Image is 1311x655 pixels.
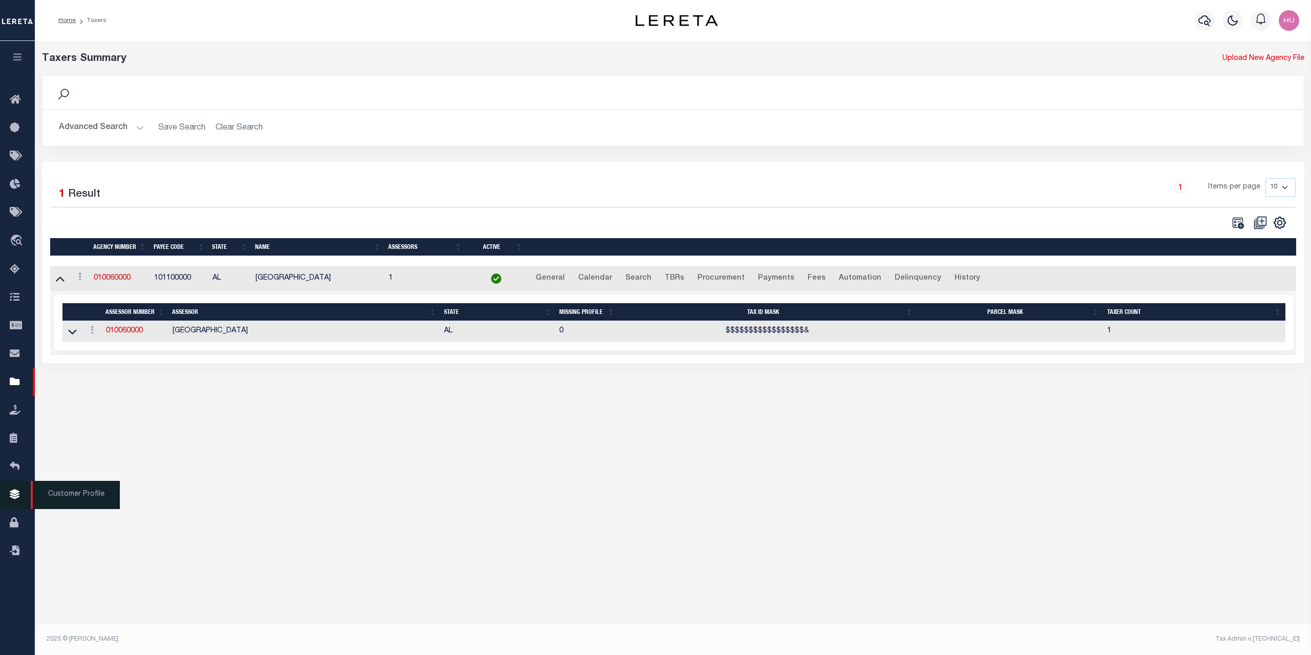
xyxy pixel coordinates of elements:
[555,321,619,342] td: 0
[59,118,144,138] button: Advanced Search
[385,266,466,291] td: 1
[726,327,809,334] span: $$$$$$$$$$$$$$$$$&
[1103,303,1285,321] th: Taxer Count: activate to sort column ascending
[94,274,131,282] a: 010060000
[834,270,886,287] a: Automation
[917,303,1103,321] th: Parcel Mask: activate to sort column ascending
[10,235,26,248] i: travel_explore
[1175,182,1186,193] a: 1
[150,266,208,291] td: 101100000
[950,270,985,287] a: History
[803,270,830,287] a: Fees
[31,481,120,509] span: Customer Profile
[574,270,617,287] a: Calendar
[208,266,251,291] td: AL
[168,303,440,321] th: Assessor: activate to sort column ascending
[440,303,555,321] th: State: activate to sort column ascending
[660,270,689,287] a: TBRs
[106,327,143,334] a: 010060000
[208,238,251,256] th: State: activate to sort column ascending
[76,16,107,25] li: Taxers
[619,303,917,321] th: Tax ID Mask: activate to sort column ascending
[1222,53,1304,65] a: Upload New Agency File
[440,321,555,342] td: AL
[251,238,384,256] th: Name: activate to sort column ascending
[251,266,385,291] td: [GEOGRAPHIC_DATA]
[89,238,150,256] th: Agency Number: activate to sort column ascending
[59,189,65,200] span: 1
[531,270,569,287] a: General
[42,51,985,67] div: Taxers Summary
[466,238,526,256] th: Active: activate to sort column ascending
[753,270,799,287] a: Payments
[526,238,1296,256] th: &nbsp;
[168,321,440,342] td: [GEOGRAPHIC_DATA]
[150,238,208,256] th: Payee Code: activate to sort column ascending
[68,186,100,203] label: Result
[491,273,501,284] img: check-icon-green.svg
[1208,182,1260,193] span: Items per page
[693,270,749,287] a: Procurement
[1279,10,1299,31] img: svg+xml;base64,PHN2ZyB4bWxucz0iaHR0cDovL3d3dy53My5vcmcvMjAwMC9zdmciIHBvaW50ZXItZXZlbnRzPSJub25lIi...
[384,238,466,256] th: Assessors: activate to sort column ascending
[636,15,717,26] img: logo-dark.svg
[890,270,946,287] a: Delinquency
[101,303,168,321] th: Assessor Number: activate to sort column ascending
[555,303,619,321] th: Missing Profile: activate to sort column ascending
[58,17,76,24] a: Home
[1103,321,1285,342] td: 1
[621,270,656,287] a: Search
